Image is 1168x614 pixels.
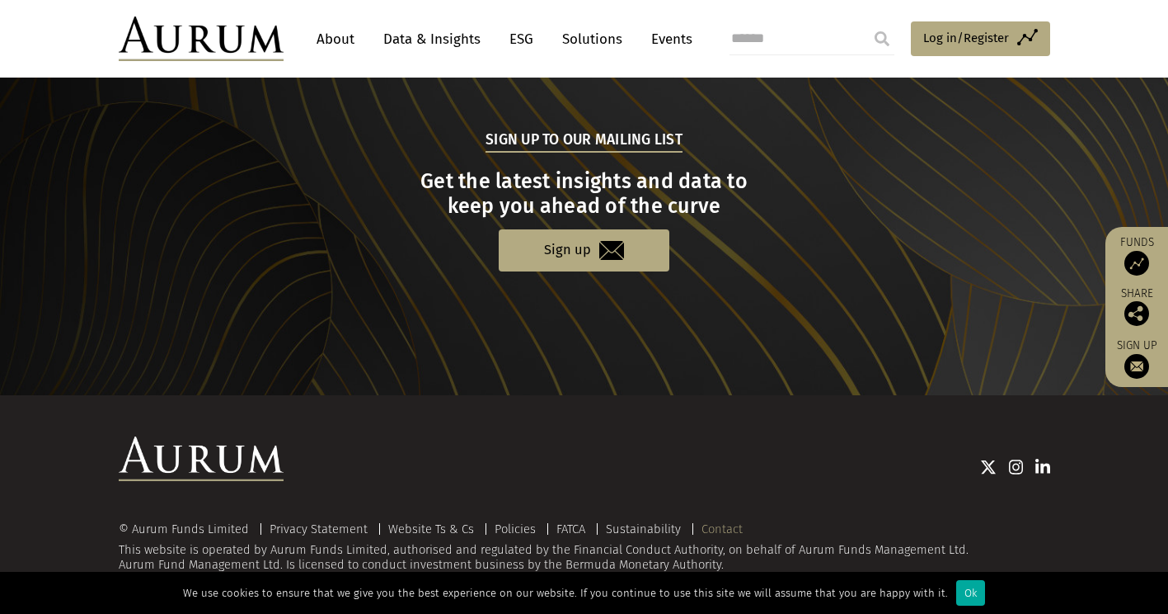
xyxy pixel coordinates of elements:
a: Sustainability [606,522,681,536]
div: Share [1114,288,1160,326]
a: Sign up [499,229,669,272]
a: Contact [701,522,743,536]
input: Submit [865,22,898,55]
a: Log in/Register [911,21,1050,56]
a: ESG [501,24,542,54]
img: Linkedin icon [1035,459,1050,475]
a: Data & Insights [375,24,489,54]
div: This website is operated by Aurum Funds Limited, authorised and regulated by the Financial Conduc... [119,522,1050,573]
span: Log in/Register [923,28,1009,48]
img: Aurum [119,17,284,61]
img: Twitter icon [980,459,997,475]
a: Policies [495,522,536,536]
a: Solutions [554,24,631,54]
h3: Get the latest insights and data to keep you ahead of the curve [120,169,1048,219]
h5: Sign up to our mailing list [485,130,683,153]
a: Events [643,24,692,54]
a: Website Ts & Cs [388,522,474,536]
a: About [308,24,363,54]
div: Ok [956,580,985,606]
a: Sign up [1114,338,1160,379]
img: Aurum Logo [119,437,284,481]
a: Privacy Statement [270,522,368,536]
img: Access Funds [1124,251,1149,276]
a: Funds [1114,235,1160,276]
div: © Aurum Funds Limited [119,523,257,536]
img: Instagram icon [1009,459,1024,475]
a: FATCA [556,522,585,536]
img: Share this post [1124,301,1149,326]
img: Sign up to our newsletter [1124,354,1149,379]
